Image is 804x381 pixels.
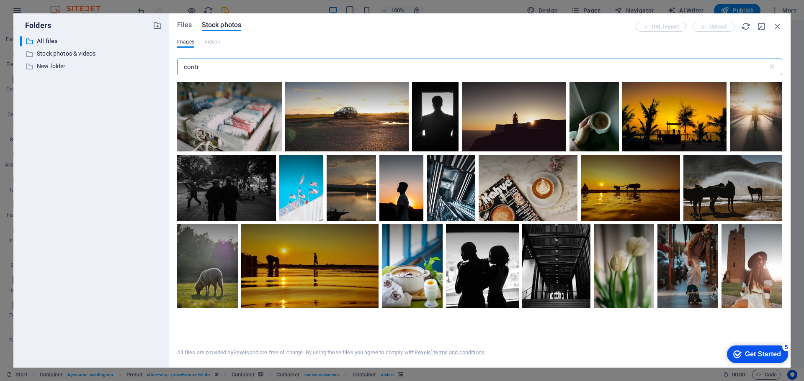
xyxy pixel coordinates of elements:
[20,61,162,72] div: New folder
[757,22,766,31] i: Minimize
[177,59,768,75] input: Search
[20,20,51,31] p: Folders
[741,22,750,31] i: Reload
[153,21,162,30] i: Create new folder
[7,4,68,22] div: Get Started 5 items remaining, 0% complete
[415,349,484,355] a: Pexels’ terms and conditions
[773,22,782,31] i: Close
[20,36,22,46] div: ​
[177,20,192,30] span: Files
[20,49,162,59] div: Stock photos & videos
[202,20,241,30] span: Stock photos
[37,61,147,71] p: New folder
[25,9,61,17] div: Get Started
[37,36,147,46] p: All files
[233,349,250,355] a: Pexels
[37,49,147,59] p: Stock photos & videos
[62,2,70,10] div: 5
[177,349,486,356] div: All files are provided by and are free of charge. By using these files you agree to comply with .
[177,37,194,47] span: Images
[204,37,220,47] span: Videos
